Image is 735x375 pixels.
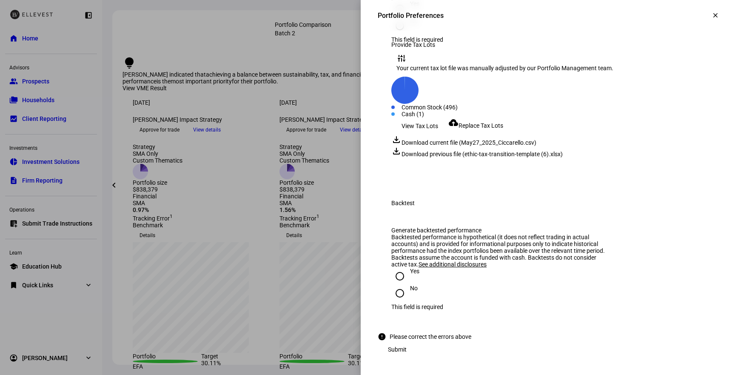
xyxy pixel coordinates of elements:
[419,261,487,268] span: See additional disclosures
[402,104,704,111] div: Common Stock (496)
[391,146,402,156] mat-icon: file_download
[388,341,407,358] span: Submit
[712,11,719,19] mat-icon: clear
[378,341,417,358] button: Submit
[391,135,402,145] mat-icon: file_download
[391,41,610,48] div: Provide Tax Lots
[402,139,536,146] span: Download current file (May27_2025_Ciccarello.csv)
[410,285,418,292] div: No
[391,227,610,234] div: Generate backtested performance
[402,111,704,117] div: Cash (1)
[391,200,415,206] div: Backtest
[410,268,419,275] div: Yes
[402,117,438,135] span: View Tax Lots
[390,333,471,340] div: Please correct the errors above
[396,53,407,63] mat-icon: instant_mix
[459,122,503,129] span: Replace Tax Lots
[391,117,448,135] button: View Tax Lots
[402,151,563,157] span: Download previous file (ethic-tax-transition-template (6).xlsx)
[391,234,610,268] div: Backtested performance is hypothetical (it does not reflect trading in actual accounts) and is pr...
[378,11,444,20] div: Portfolio Preferences
[378,332,386,341] mat-icon: error_outline
[391,36,443,43] div: This field is required
[396,65,699,72] div: Your current tax lot file was manually adjusted by our Portfolio Management team.
[448,117,459,128] mat-icon: cloud_upload
[391,303,443,310] div: This field is required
